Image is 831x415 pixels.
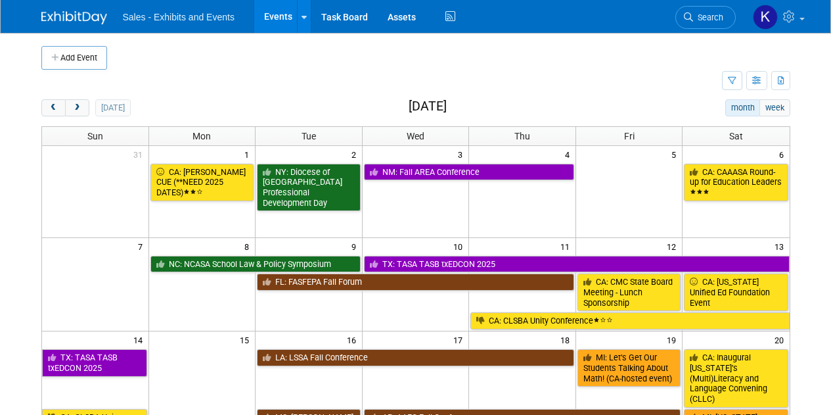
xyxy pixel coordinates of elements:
button: prev [41,99,66,116]
a: CA: CLSBA Unity Conference [470,312,789,330]
a: NC: NCASA School Law & Policy Symposium [150,256,361,273]
span: 2 [350,146,362,162]
span: 12 [665,238,682,255]
button: [DATE] [95,99,130,116]
span: Wed [407,131,424,141]
span: Mon [192,131,211,141]
span: Tue [302,131,316,141]
span: 14 [132,331,148,348]
img: Kara Haven [753,5,778,30]
a: NY: Diocese of [GEOGRAPHIC_DATA] Professional Development Day [257,164,361,212]
h2: [DATE] [409,99,447,114]
span: 11 [559,238,575,255]
span: 17 [452,331,468,348]
span: 9 [350,238,362,255]
span: Fri [624,131,635,141]
a: NM: Fall AREA Conference [364,164,574,181]
span: 1 [243,146,255,162]
span: 10 [452,238,468,255]
span: 3 [457,146,468,162]
span: 13 [773,238,790,255]
button: next [65,99,89,116]
span: Sun [87,131,103,141]
span: Search [693,12,723,22]
span: 15 [238,331,255,348]
button: Add Event [41,46,107,70]
a: CA: [US_STATE] Unified Ed Foundation Event [684,274,788,311]
a: FL: FASFEPA Fall Forum [257,274,574,291]
span: Sat [729,131,743,141]
a: CA: Inaugural [US_STATE]’s (Multi)Literacy and Language Convening (CLLC) [684,349,788,408]
span: 20 [773,331,790,348]
a: MI: Let’s Get Our Students Talking About Math! (CA-hosted event) [577,349,681,387]
span: 5 [670,146,682,162]
span: 31 [132,146,148,162]
a: CA: CAAASA Round-up for Education Leaders [684,164,788,201]
a: LA: LSSA Fall Conference [257,349,574,366]
span: 4 [564,146,575,162]
a: CA: CMC State Board Meeting - Lunch Sponsorship [577,274,681,311]
span: Thu [514,131,530,141]
a: Search [675,6,736,29]
a: CA: [PERSON_NAME] CUE (**NEED 2025 DATES) [150,164,254,201]
span: 18 [559,331,575,348]
button: month [725,99,760,116]
a: TX: TASA TASB txEDCON 2025 [364,256,790,273]
span: 19 [665,331,682,348]
span: 7 [137,238,148,255]
span: Sales - Exhibits and Events [123,12,235,22]
a: TX: TASA TASB txEDCON 2025 [42,349,147,376]
span: 8 [243,238,255,255]
span: 6 [778,146,790,162]
button: week [759,99,790,116]
img: ExhibitDay [41,11,107,24]
span: 16 [346,331,362,348]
